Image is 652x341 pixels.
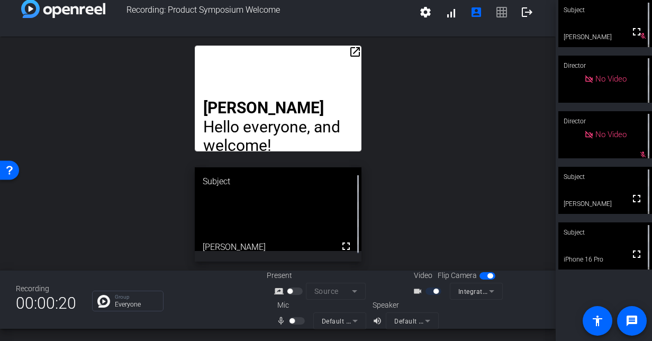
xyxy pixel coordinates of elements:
div: Subject [558,167,652,187]
mat-icon: accessibility [591,315,604,327]
span: Flip Camera [438,270,477,281]
div: Subject [558,222,652,243]
div: Present [267,270,373,281]
span: No Video [595,74,627,84]
mat-icon: videocam_outline [413,285,425,298]
mat-icon: message [626,315,638,327]
mat-icon: logout [521,6,533,19]
span: 00:00:20 [16,290,76,316]
img: Chat Icon [97,295,110,308]
strong: [PERSON_NAME] [203,98,324,117]
mat-icon: open_in_new [349,46,361,58]
mat-icon: account_box [470,6,483,19]
mat-icon: screen_share_outline [274,285,287,298]
span: Video [414,270,432,281]
mat-icon: fullscreen [630,25,643,38]
mat-icon: fullscreen [630,192,643,205]
mat-icon: mic_none [276,315,289,327]
mat-icon: volume_up [373,315,385,327]
div: Director [558,111,652,131]
mat-icon: fullscreen [630,248,643,261]
mat-icon: fullscreen [340,240,352,253]
span: No Video [595,130,627,139]
div: Subject [195,167,361,196]
mat-icon: settings [419,6,432,19]
p: Everyone [115,301,158,308]
div: Mic [267,300,373,311]
li: Hello everyone, and welcome! [203,118,353,155]
div: Speaker [373,300,436,311]
div: Recording [16,283,76,294]
div: Director [558,56,652,76]
p: Group [115,294,158,300]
